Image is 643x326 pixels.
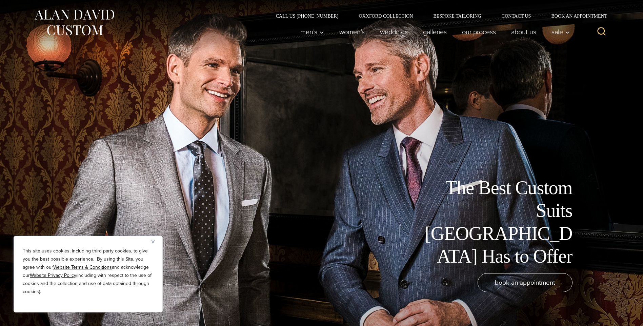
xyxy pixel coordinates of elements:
[266,14,610,18] nav: Secondary Navigation
[551,28,570,35] span: Sale
[293,25,573,39] nav: Primary Navigation
[495,278,555,287] span: book an appointment
[372,25,415,39] a: weddings
[34,7,115,38] img: Alan David Custom
[541,14,609,18] a: Book an Appointment
[415,25,454,39] a: Galleries
[348,14,423,18] a: Oxxford Collection
[423,14,491,18] a: Bespoke Tailoring
[152,238,160,246] button: Close
[331,25,372,39] a: Women’s
[23,247,154,296] p: This site uses cookies, including third party cookies, to give you the best possible experience. ...
[454,25,503,39] a: Our Process
[503,25,544,39] a: About Us
[478,273,572,292] a: book an appointment
[152,240,155,243] img: Close
[420,177,572,268] h1: The Best Custom Suits [GEOGRAPHIC_DATA] Has to Offer
[266,14,349,18] a: Call Us [PHONE_NUMBER]
[491,14,541,18] a: Contact Us
[300,28,324,35] span: Men’s
[594,24,610,40] button: View Search Form
[53,264,112,271] a: Website Terms & Conditions
[30,272,76,279] a: Website Privacy Policy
